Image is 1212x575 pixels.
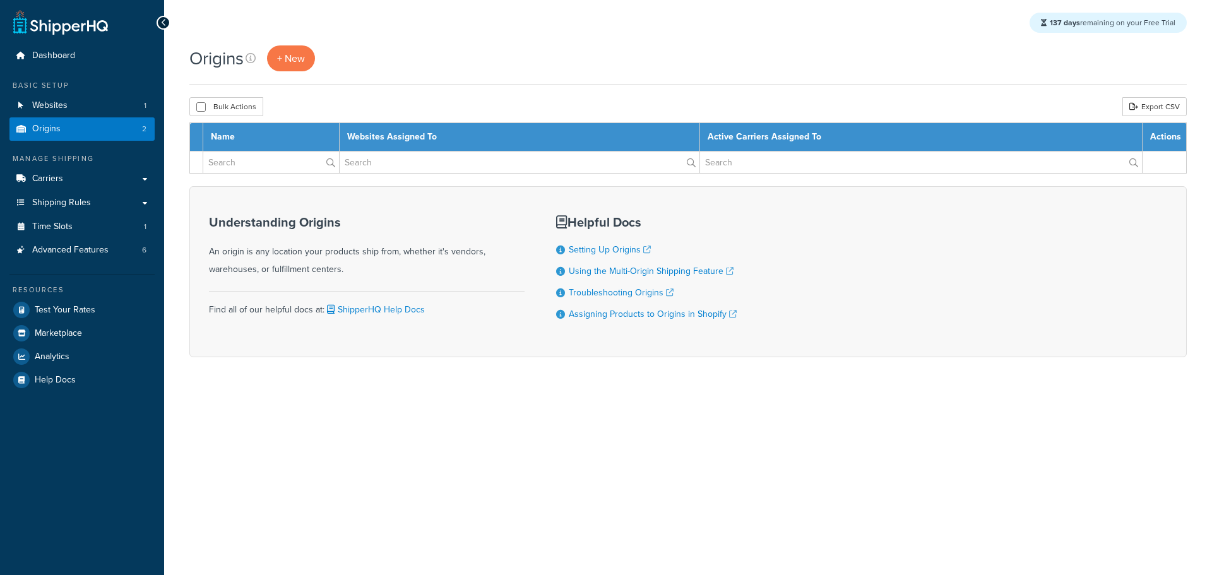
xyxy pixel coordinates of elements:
[9,299,155,321] a: Test Your Rates
[32,198,91,208] span: Shipping Rules
[35,305,95,316] span: Test Your Rates
[9,239,155,262] a: Advanced Features 6
[9,94,155,117] a: Websites 1
[35,375,76,386] span: Help Docs
[1050,17,1080,28] strong: 137 days
[339,123,699,151] th: Websites Assigned To
[1030,13,1187,33] div: remaining on your Free Trial
[9,239,155,262] li: Advanced Features
[700,151,1142,173] input: Search
[32,222,73,232] span: Time Slots
[277,51,305,66] span: + New
[32,174,63,184] span: Carriers
[203,123,340,151] th: Name
[1143,123,1187,151] th: Actions
[209,291,525,319] div: Find all of our helpful docs at:
[13,9,108,35] a: ShipperHQ Home
[32,245,109,256] span: Advanced Features
[144,100,146,111] span: 1
[9,345,155,368] a: Analytics
[699,123,1142,151] th: Active Carriers Assigned To
[209,215,525,278] div: An origin is any location your products ship from, whether it's vendors, warehouses, or fulfillme...
[35,328,82,339] span: Marketplace
[189,97,263,116] button: Bulk Actions
[569,243,651,256] a: Setting Up Origins
[9,285,155,295] div: Resources
[9,44,155,68] a: Dashboard
[189,46,244,71] h1: Origins
[9,117,155,141] li: Origins
[9,117,155,141] a: Origins 2
[340,151,699,173] input: Search
[32,100,68,111] span: Websites
[142,124,146,134] span: 2
[9,167,155,191] a: Carriers
[9,215,155,239] a: Time Slots 1
[267,45,315,71] a: + New
[209,215,525,229] h3: Understanding Origins
[142,245,146,256] span: 6
[9,322,155,345] a: Marketplace
[35,352,69,362] span: Analytics
[1122,97,1187,116] a: Export CSV
[324,303,425,316] a: ShipperHQ Help Docs
[9,94,155,117] li: Websites
[569,307,737,321] a: Assigning Products to Origins in Shopify
[9,215,155,239] li: Time Slots
[9,191,155,215] a: Shipping Rules
[9,153,155,164] div: Manage Shipping
[144,222,146,232] span: 1
[32,124,61,134] span: Origins
[32,50,75,61] span: Dashboard
[203,151,339,173] input: Search
[569,286,674,299] a: Troubleshooting Origins
[9,369,155,391] a: Help Docs
[9,80,155,91] div: Basic Setup
[556,215,737,229] h3: Helpful Docs
[569,264,734,278] a: Using the Multi-Origin Shipping Feature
